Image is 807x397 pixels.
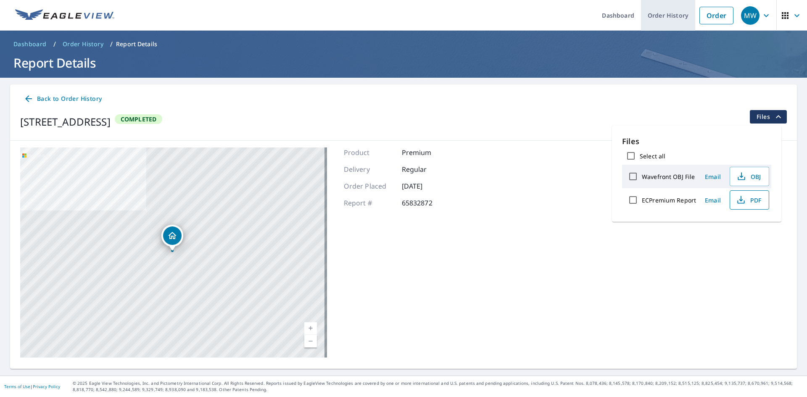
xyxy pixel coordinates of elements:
[304,322,317,335] a: Current Level 17, Zoom In
[304,335,317,347] a: Current Level 17, Zoom Out
[703,173,723,181] span: Email
[110,39,113,49] li: /
[344,147,394,158] p: Product
[344,198,394,208] p: Report #
[116,115,162,123] span: Completed
[10,37,797,51] nav: breadcrumb
[402,198,452,208] p: 65832872
[4,384,30,389] a: Terms of Use
[402,181,452,191] p: [DATE]
[33,384,60,389] a: Privacy Policy
[640,152,665,160] label: Select all
[402,147,452,158] p: Premium
[73,380,803,393] p: © 2025 Eagle View Technologies, Inc. and Pictometry International Corp. All Rights Reserved. Repo...
[24,94,102,104] span: Back to Order History
[20,91,105,107] a: Back to Order History
[730,190,769,210] button: PDF
[59,37,107,51] a: Order History
[10,37,50,51] a: Dashboard
[699,194,726,207] button: Email
[344,181,394,191] p: Order Placed
[402,164,452,174] p: Regular
[344,164,394,174] p: Delivery
[735,195,762,205] span: PDF
[741,6,760,25] div: MW
[20,114,111,129] div: [STREET_ADDRESS]
[730,167,769,186] button: OBJ
[699,170,726,183] button: Email
[53,39,56,49] li: /
[116,40,157,48] p: Report Details
[749,110,787,124] button: filesDropdownBtn-65832872
[622,136,771,147] p: Files
[703,196,723,204] span: Email
[63,40,103,48] span: Order History
[699,7,733,24] a: Order
[4,384,60,389] p: |
[642,196,696,204] label: ECPremium Report
[735,171,762,181] span: OBJ
[10,54,797,71] h1: Report Details
[15,9,114,22] img: EV Logo
[757,112,783,122] span: Files
[642,173,695,181] label: Wavefront OBJ File
[13,40,47,48] span: Dashboard
[161,225,183,251] div: Dropped pin, building 1, Residential property, 4529 W Tacoma St Broken Arrow, OK 74012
